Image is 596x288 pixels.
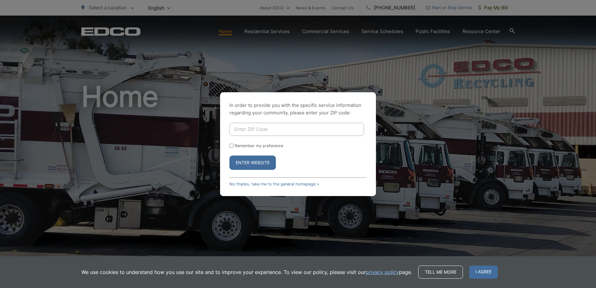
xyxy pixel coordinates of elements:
a: privacy policy [366,268,399,276]
a: No thanks, take me to the general homepage > [229,182,319,186]
input: Enter ZIP Code [229,123,364,136]
a: Tell me more [418,266,463,279]
p: In order to provide you with the specific service information regarding your community, please en... [229,102,367,117]
p: We use cookies to understand how you use our site and to improve your experience. To view our pol... [81,268,412,276]
button: Enter Website [229,156,276,170]
span: I agree [469,266,498,279]
label: Remember my preference [235,143,283,148]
